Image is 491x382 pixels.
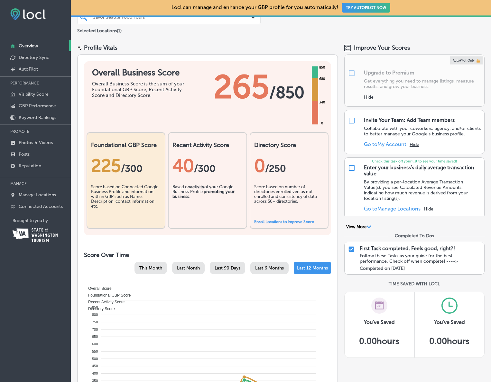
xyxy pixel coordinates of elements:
[190,184,204,189] b: activity
[19,92,49,97] p: Visibility Score
[265,163,286,174] span: /250
[318,100,326,105] div: 340
[255,265,284,271] span: Last 6 Months
[92,357,98,361] tspan: 500
[254,220,314,224] a: Enroll Locations to Improve Score
[139,265,162,271] span: This Month
[194,163,216,174] span: /300
[92,68,189,78] h1: Overall Business Score
[215,265,240,271] span: Last 90 Days
[172,189,235,199] b: promoting your business
[91,155,161,176] div: 225
[19,152,30,157] p: Posts
[10,8,46,20] img: fda3e92497d09a02dc62c9cd864e3231.png
[19,55,49,60] p: Directory Sync
[364,94,374,100] button: Hide
[364,117,455,123] div: Invite Your Team: Add Team members
[92,349,98,353] tspan: 550
[389,281,440,287] div: TIME SAVED WITH LOCL
[254,155,324,176] div: 0
[19,192,56,198] p: Manage Locations
[395,233,434,239] div: Completed To Dos
[320,121,324,126] div: 0
[92,320,98,324] tspan: 750
[91,184,161,217] div: Score based on Connected Google Business Profile and information with in GBP such as Name, Descri...
[434,319,465,325] h3: You've Saved
[77,25,122,34] p: Selected Locations ( 1 )
[364,164,481,177] div: Enter your business's daily average transaction value
[19,163,41,169] p: Reputation
[360,245,455,251] p: First Task completed. Feels good, right?!
[354,44,410,51] span: Improve Your Scores
[424,206,433,212] button: Hide
[84,251,331,259] h2: Score Over Time
[83,293,131,298] span: Foundational GBP Score
[91,142,161,149] h2: Foundational GBP Score
[364,126,481,137] p: Collaborate with your coworkers, agency, and/or clients to better manage your Google's business p...
[177,265,200,271] span: Last Month
[83,307,115,311] span: Directory Score
[359,336,399,346] h5: 0.00 hours
[92,335,98,338] tspan: 650
[410,142,419,147] button: Hide
[342,3,390,13] button: TRY AUTOPILOT NOW
[269,83,304,102] span: / 850
[345,159,484,163] p: Check this task off your list to see your time saved!
[92,342,98,346] tspan: 600
[364,141,406,147] a: Go toMy Account
[92,364,98,368] tspan: 450
[83,286,112,291] span: Overall Score
[92,305,98,309] tspan: 850
[364,206,421,212] a: Go toManage Locations
[92,81,189,98] div: Overall Business Score is the sum of your Foundational GBP Score, Recent Activity Score and Direc...
[254,184,324,217] div: Score based on number of directories enrolled versus not enrolled and consistency of data across ...
[13,228,58,242] img: Washington Tourism
[19,66,38,72] p: AutoPilot
[19,204,63,209] p: Connected Accounts
[172,155,242,176] div: 40
[13,218,71,223] p: Brought to you by
[19,115,56,120] p: Keyword Rankings
[360,266,405,271] label: Completed on [DATE]
[254,142,324,149] h2: Directory Score
[364,319,395,325] h3: You've Saved
[19,140,53,145] p: Photos & Videos
[429,336,469,346] h5: 0.00 hours
[19,43,38,49] p: Overview
[360,253,481,264] div: Follow these Tasks as your guide for the best performance. Check off when complete! ---->
[121,163,143,174] span: / 300
[318,76,326,82] div: 680
[344,224,374,230] button: View More
[172,184,242,217] div: Based on of your Google Business Profile .
[364,179,481,201] p: By providing a per-location Average Transaction Value(s), you see Calculated Revenue Amounts, ind...
[92,371,98,375] tspan: 400
[92,328,98,331] tspan: 700
[172,142,242,149] h2: Recent Activity Score
[318,65,326,70] div: 850
[297,265,328,271] span: Last 12 Months
[84,44,117,51] div: Profile Vitals
[92,313,98,317] tspan: 800
[214,68,269,106] span: 265
[19,103,56,109] p: GBP Performance
[83,300,125,304] span: Recent Activity Score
